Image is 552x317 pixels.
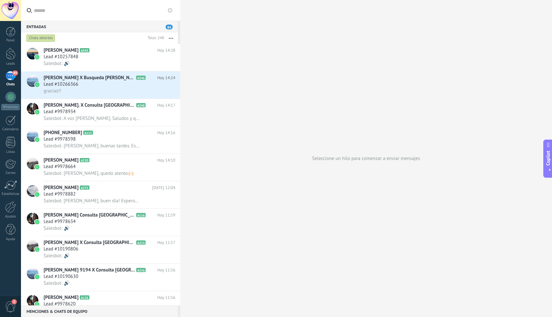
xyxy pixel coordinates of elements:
[1,127,20,132] div: Calendario
[35,82,39,87] img: icon
[44,218,76,225] span: Lead #9978634
[136,103,146,107] span: A348
[44,88,61,94] span: gracias!!
[136,213,146,217] span: A116
[145,35,164,41] div: Total: 248
[21,305,178,317] div: Menciones & Chats de equipo
[35,220,39,224] img: icon
[35,275,39,279] img: icon
[35,302,39,307] img: icon
[44,164,76,170] span: Lead #9978664
[157,239,175,246] span: Hoy 11:57
[44,75,135,81] span: [PERSON_NAME] X Busqueda [PERSON_NAME] 1963
[44,212,135,218] span: [PERSON_NAME] Consulta [GEOGRAPHIC_DATA]
[21,71,180,99] a: avataricon[PERSON_NAME] X Busqueda [PERSON_NAME] 1963A546Hoy 14:24Lead #10266366gracias!!
[80,158,89,162] span: A220
[545,151,551,165] span: Copilot
[21,181,180,208] a: avataricon[PERSON_NAME]A272[DATE] 12:04Lead #9978882Salesbot: [PERSON_NAME], buen dia! Espero que...
[44,301,76,307] span: Lead #9978620
[1,38,20,43] div: Panel
[157,75,175,81] span: Hoy 14:24
[35,165,39,169] img: icon
[83,131,93,135] span: A112
[136,268,146,272] span: A216
[44,157,78,164] span: [PERSON_NAME]
[35,247,39,252] img: icon
[157,47,175,54] span: Hoy 14:28
[21,236,180,263] a: avataricon[PERSON_NAME] X Consulta [GEOGRAPHIC_DATA]A214Hoy 11:57Lead #10190806Salesbot: 🔊
[35,55,39,59] img: icon
[1,104,20,110] div: WhatsApp
[44,185,78,191] span: [PERSON_NAME]
[26,34,55,42] div: Chats abiertos
[35,110,39,114] img: icon
[44,130,82,136] span: [PHONE_NUMBER]
[21,264,180,291] a: avataricon[PERSON_NAME] 9194 X Consulta [GEOGRAPHIC_DATA]A216Hoy 11:56Lead #10190630Salesbot: 🔊
[44,136,76,143] span: Lead #9978598
[157,102,175,109] span: Hoy 14:17
[44,198,140,204] span: Salesbot: [PERSON_NAME], buen dia! Espero que te encuentres muy bien🙌🏻. Te mando este mensajito y...
[157,157,175,164] span: Hoy 14:10
[21,209,180,236] a: avataricon[PERSON_NAME] Consulta [GEOGRAPHIC_DATA]A116Hoy 11:59Lead #9978634Salesbot: 🔊
[44,191,76,197] span: Lead #9978882
[44,246,78,252] span: Lead #10190806
[44,294,78,301] span: [PERSON_NAME]
[12,299,17,304] span: 3
[1,62,20,66] div: Leads
[21,154,180,181] a: avataricon[PERSON_NAME]A220Hoy 14:10Lead #9978664Salesbot: [PERSON_NAME], quedo atento🙌🏻
[44,267,135,273] span: [PERSON_NAME] 9194 X Consulta [GEOGRAPHIC_DATA]
[21,99,180,126] a: avataricon[PERSON_NAME]. X Consulta [GEOGRAPHIC_DATA]A348Hoy 14:17Lead #9978934Salesbot: A vos [P...
[1,192,20,196] div: Estadísticas
[136,76,146,80] span: A546
[1,215,20,219] div: Ajustes
[44,54,78,60] span: Lead #10257848
[1,150,20,154] div: Listas
[21,21,178,32] div: Entradas
[157,294,175,301] span: Hoy 11:56
[44,280,70,286] span: Salesbot: 🔊
[44,47,78,54] span: [PERSON_NAME]
[44,273,78,280] span: Lead #10190630
[44,115,140,122] span: Salesbot: A vos [PERSON_NAME]. Saludos y quedo atento!
[35,137,39,142] img: icon
[80,295,89,300] span: A126
[1,82,20,87] div: Chats
[35,192,39,197] img: icon
[136,240,146,245] span: A214
[152,185,175,191] span: [DATE] 12:04
[12,70,18,76] span: 84
[44,253,70,259] span: Salesbot: 🔊
[164,32,178,44] button: Más
[80,185,89,190] span: A272
[157,130,175,136] span: Hoy 14:16
[157,212,175,218] span: Hoy 11:59
[44,170,134,176] span: Salesbot: [PERSON_NAME], quedo atento🙌🏻
[157,267,175,273] span: Hoy 11:56
[44,225,70,231] span: Salesbot: 🔊
[44,109,76,115] span: Lead #9978934
[21,44,180,71] a: avataricon[PERSON_NAME]A545Hoy 14:28Lead #10257848Salesbot: 🔊
[44,239,135,246] span: [PERSON_NAME] X Consulta [GEOGRAPHIC_DATA]
[1,237,20,241] div: Ayuda
[1,171,20,175] div: Correo
[166,25,173,29] span: 84
[44,143,140,149] span: Salesbot: [PERSON_NAME], buenas tardes. Espero que te encuentres muy bien. Queria saber si esta s...
[44,60,70,67] span: Salesbot: 🔊
[44,102,135,109] span: [PERSON_NAME]. X Consulta [GEOGRAPHIC_DATA]
[80,48,89,52] span: A545
[21,126,180,153] a: avataricon[PHONE_NUMBER]A112Hoy 14:16Lead #9978598Salesbot: [PERSON_NAME], buenas tardes. Espero ...
[44,81,78,88] span: Lead #10266366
